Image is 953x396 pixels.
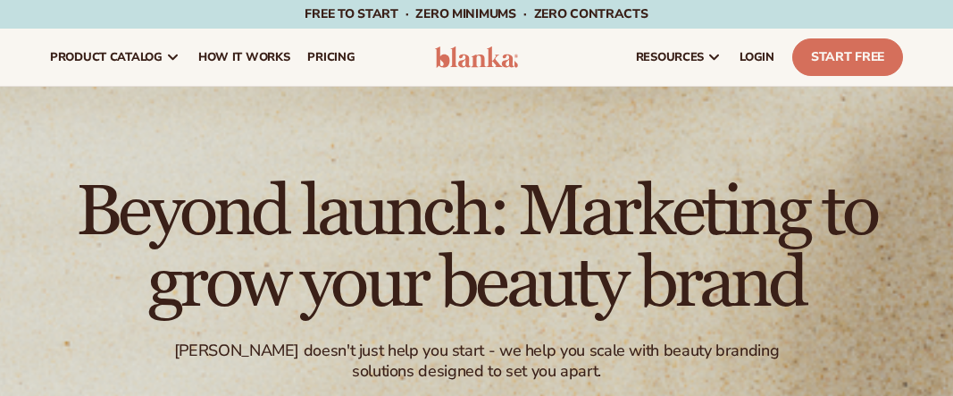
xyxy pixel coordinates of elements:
[627,29,731,86] a: resources
[198,50,290,64] span: How It Works
[307,50,355,64] span: pricing
[731,29,783,86] a: LOGIN
[792,38,903,76] a: Start Free
[636,50,704,64] span: resources
[14,176,939,319] h1: Beyond launch: Marketing to grow your beauty brand
[50,50,163,64] span: product catalog
[435,46,518,68] img: logo
[740,50,774,64] span: LOGIN
[298,29,364,86] a: pricing
[41,29,189,86] a: product catalog
[189,29,299,86] a: How It Works
[305,5,648,22] span: Free to start · ZERO minimums · ZERO contracts
[168,341,784,383] div: [PERSON_NAME] doesn't just help you start - we help you scale with beauty branding solutions desi...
